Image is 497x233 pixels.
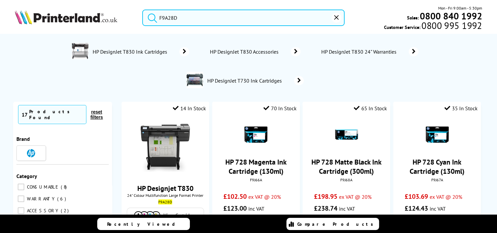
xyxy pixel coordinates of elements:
div: 14 In Stock [173,105,206,112]
div: F9J66A [217,177,295,182]
input: WARRANTY 6 [18,195,24,202]
span: 6 [57,196,68,202]
mark: F9A28D [158,199,172,204]
a: HP 728 Magenta Ink Cartridge (130ml) [225,157,287,176]
span: ex VAT @ 20% [339,194,372,200]
button: reset filters [86,109,107,120]
img: F9A28A-conspage.jpg [72,43,88,59]
input: ACCESSORY 2 [18,207,24,214]
div: Products Found [29,109,83,120]
a: View Cartridges [130,211,200,220]
b: 0800 840 1992 [420,10,482,22]
span: £102.50 [223,192,247,201]
span: Recently Viewed [107,221,182,227]
span: ex VAT @ 20% [248,194,281,200]
span: CONSUMABLE [25,184,60,190]
div: 65 In Stock [354,105,387,112]
a: HP DesignJet T830 Ink Cartridges [92,43,189,61]
span: £198.95 [314,192,337,201]
span: 2 [61,208,70,214]
span: 17 [22,111,28,118]
span: HP DesignJet T830 Accessories [209,48,281,55]
div: F9J68A [307,177,385,182]
a: Recently Viewed [97,218,190,230]
a: HP 728 Matte Black Ink Cartridge (300ml) [311,157,382,176]
img: F9A29A-conspage.jpg [187,72,203,88]
span: inc VAT [430,205,446,212]
a: HP DesignJet T830 24" Warranties [320,47,418,56]
span: Mon - Fri 9:00am - 5:30pm [438,5,482,11]
span: ACCESSORY [25,208,60,214]
img: HP-F9J66A-Magenta-130-Small.gif [244,123,267,146]
a: Compare Products [286,218,379,230]
span: 24" Colour Multifunction Large Format Printer [125,193,206,198]
span: HP DesignJet T730 Ink Cartridges [206,77,284,84]
a: HP 728 Cyan Ink Cartridge (130ml) [410,157,464,176]
span: Sales: [407,14,419,21]
img: HP-F9J67A-Cyan-130-Small.gif [426,123,449,146]
img: HP-T830-F9A28A-Front-Small.jpg [141,123,190,172]
span: inc VAT [248,205,264,212]
div: 70 In Stock [263,105,297,112]
a: HP DesignJet T730 Ink Cartridges [206,72,304,90]
img: Cartridges [134,211,160,220]
div: 35 In Stock [444,105,478,112]
span: Category [16,173,37,179]
span: £123.00 [223,204,247,213]
img: HP-F9J68A-MatteBlack-300-Small.gif [335,123,358,146]
span: Customer Service: [384,22,482,30]
span: £103.69 [405,192,428,201]
span: inc VAT [339,205,355,212]
span: HP DesignJet T830 24" Warranties [320,48,399,55]
span: Compare Products [297,221,377,227]
span: ex VAT @ 20% [430,194,462,200]
span: WARRANTY [25,196,56,202]
span: HP DesignJet T830 Ink Cartridges [92,48,169,55]
a: 0800 840 1992 [419,13,482,19]
span: View Cartridges [164,212,197,219]
span: £124.43 [405,204,428,213]
input: Search pro [142,10,345,26]
a: Printerland Logo [15,10,134,26]
div: F9J67A [398,177,476,182]
span: £238.74 [314,204,337,213]
a: HP DesignJet T830 Accessories [209,47,301,56]
span: 0800 995 1992 [420,22,482,29]
a: HP Designjet T830 [137,184,193,193]
span: Brand [16,136,30,142]
span: 8 [61,184,68,190]
img: HP [27,149,35,157]
img: Printerland Logo [15,10,117,24]
input: CONSUMABLE 8 [18,184,24,190]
